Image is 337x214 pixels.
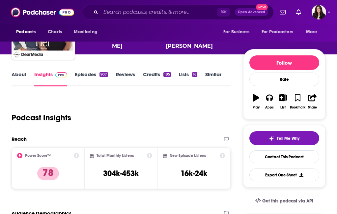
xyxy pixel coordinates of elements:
a: Similar [205,71,221,86]
a: Episodes907 [75,71,108,86]
button: tell me why sparkleTell Me Why [249,131,319,145]
span: ⌘ K [217,8,230,16]
a: Show notifications dropdown [277,7,288,18]
span: Charts [48,27,62,37]
input: Search podcasts, credits, & more... [101,7,217,17]
span: Open Advanced [238,11,265,14]
button: Apps [263,90,276,113]
span: More [306,27,317,37]
img: Podchaser Pro [55,72,67,77]
div: 16 [192,72,197,77]
div: 907 [99,72,108,77]
img: User Profile [312,5,326,19]
span: Logged in as RebeccaShapiro [312,5,326,19]
a: Get this podcast via API [250,193,319,209]
span: New [256,4,268,10]
button: Bookmark [290,90,306,113]
span: Podcasts [16,27,36,37]
div: Play [253,106,260,109]
a: Lauryn Evarts Bosstick [166,34,243,50]
span: Tell Me Why [277,136,299,141]
button: Follow [249,55,319,70]
button: Open AdvancedNew [235,8,268,16]
a: Charts [43,26,66,38]
a: Credits185 [143,71,171,86]
h1: Podcast Insights [12,113,71,123]
h3: 304k-453k [103,168,139,178]
span: and [153,34,163,50]
p: 78 [37,167,59,180]
button: Play [249,90,263,113]
span: Monitoring [74,27,97,37]
span: featuring [85,34,243,50]
button: Export One-Sheet [249,168,319,181]
button: open menu [219,26,258,38]
button: open menu [257,26,303,38]
a: Show notifications dropdown [294,7,304,18]
div: Share [308,106,317,109]
a: Michael Bosstick [112,34,150,50]
h2: Total Monthly Listens [97,153,134,158]
button: List [276,90,290,113]
img: Podchaser - Follow, Share and Rate Podcasts [11,6,74,18]
a: InsightsPodchaser Pro [34,71,67,86]
a: Lists16 [179,71,197,86]
div: List [280,106,286,109]
a: Reviews [116,71,135,86]
div: Rate [249,73,319,86]
button: Show profile menu [312,5,326,19]
div: Search podcasts, credits, & more... [83,5,274,20]
a: About [12,71,26,86]
button: open menu [301,26,325,38]
span: Get this podcast via API [262,198,313,204]
div: Apps [265,106,274,109]
h2: Power Score™ [25,153,51,158]
div: 185 [163,72,171,77]
button: Share [306,90,319,113]
img: tell me why sparkle [269,136,274,141]
span: For Business [223,27,249,37]
div: Bookmark [290,106,305,109]
h2: Reach [12,136,27,142]
button: open menu [69,26,106,38]
span: For Podcasters [262,27,293,37]
h2: New Episode Listens [170,153,206,158]
h3: 16k-24k [181,168,207,178]
button: open menu [12,26,44,38]
a: Contact This Podcast [249,150,319,163]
